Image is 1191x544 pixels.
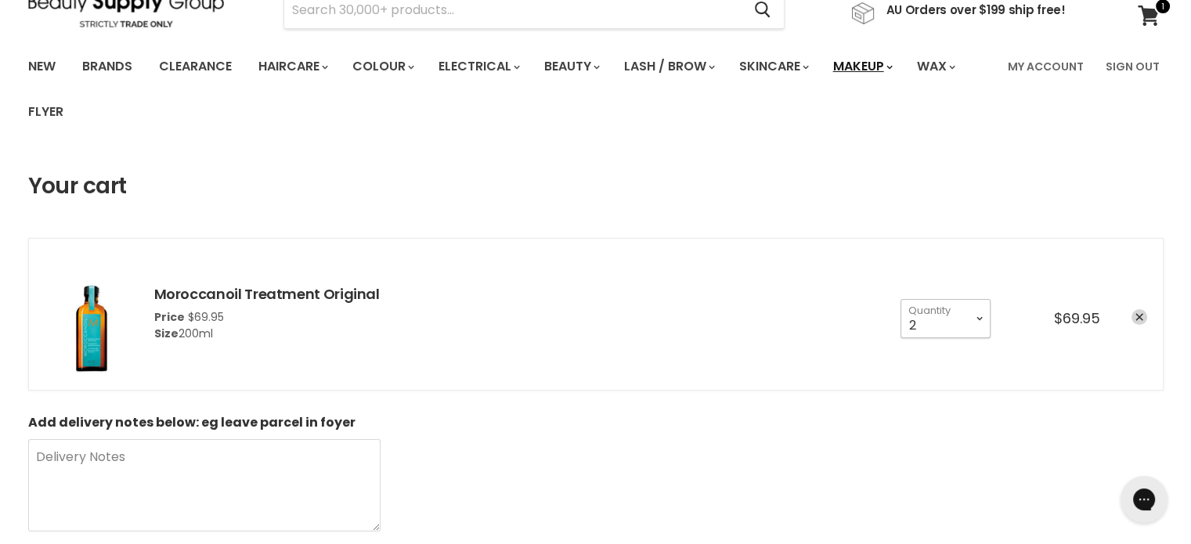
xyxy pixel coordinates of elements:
a: New [16,50,67,83]
a: Electrical [427,50,529,83]
a: Lash / Brow [612,50,724,83]
span: $69.95 [188,309,224,325]
a: Haircare [247,50,337,83]
nav: Main [9,44,1183,135]
iframe: Gorgias live chat messenger [1113,470,1175,528]
a: remove Moroccanoil Treatment Original [1131,309,1147,325]
div: 200ml [154,326,380,342]
a: Sign Out [1096,50,1169,83]
a: Moroccanoil Treatment Original [154,284,380,304]
a: Wax [905,50,965,83]
b: Add delivery notes below: eg leave parcel in foyer [28,413,355,431]
a: Beauty [532,50,609,83]
a: Clearance [147,50,244,83]
img: Moroccanoil Treatment Original - 200ml [45,254,139,374]
a: Skincare [727,50,818,83]
a: Brands [70,50,144,83]
a: Flyer [16,95,75,128]
h1: Your cart [28,174,127,199]
span: $69.95 [1054,308,1100,328]
ul: Main menu [16,44,998,135]
span: Size [154,326,179,341]
a: My Account [998,50,1093,83]
select: Quantity [900,299,991,338]
a: Makeup [821,50,902,83]
span: Price [154,309,185,325]
a: Colour [341,50,424,83]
